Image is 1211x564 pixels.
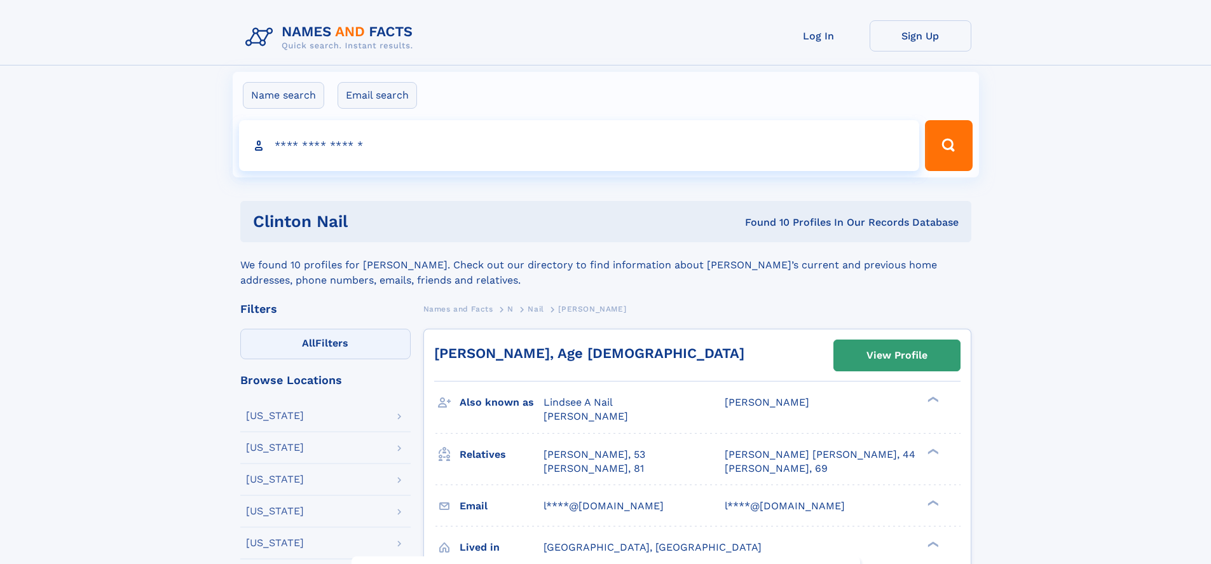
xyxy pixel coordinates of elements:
[528,305,544,313] span: Nail
[240,303,411,315] div: Filters
[246,538,304,548] div: [US_STATE]
[507,301,514,317] a: N
[925,120,972,171] button: Search Button
[725,396,809,408] span: [PERSON_NAME]
[870,20,971,52] a: Sign Up
[546,216,959,230] div: Found 10 Profiles In Our Records Database
[924,540,940,548] div: ❯
[240,329,411,359] label: Filters
[460,392,544,413] h3: Also known as
[544,410,628,422] span: [PERSON_NAME]
[544,541,762,553] span: [GEOGRAPHIC_DATA], [GEOGRAPHIC_DATA]
[460,537,544,558] h3: Lived in
[558,305,626,313] span: [PERSON_NAME]
[246,474,304,485] div: [US_STATE]
[434,345,744,361] a: [PERSON_NAME], Age [DEMOGRAPHIC_DATA]
[507,305,514,313] span: N
[240,242,971,288] div: We found 10 profiles for [PERSON_NAME]. Check out our directory to find information about [PERSON...
[338,82,417,109] label: Email search
[544,448,645,462] a: [PERSON_NAME], 53
[528,301,544,317] a: Nail
[246,411,304,421] div: [US_STATE]
[240,375,411,386] div: Browse Locations
[246,443,304,453] div: [US_STATE]
[725,448,915,462] a: [PERSON_NAME] [PERSON_NAME], 44
[243,82,324,109] label: Name search
[253,214,547,230] h1: Clinton Nail
[239,120,920,171] input: search input
[544,462,644,476] a: [PERSON_NAME], 81
[544,396,613,408] span: Lindsee A Nail
[302,337,315,349] span: All
[768,20,870,52] a: Log In
[725,462,828,476] a: [PERSON_NAME], 69
[460,495,544,517] h3: Email
[240,20,423,55] img: Logo Names and Facts
[866,341,927,370] div: View Profile
[924,447,940,455] div: ❯
[834,340,960,371] a: View Profile
[460,444,544,465] h3: Relatives
[924,499,940,507] div: ❯
[246,506,304,516] div: [US_STATE]
[924,395,940,404] div: ❯
[423,301,493,317] a: Names and Facts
